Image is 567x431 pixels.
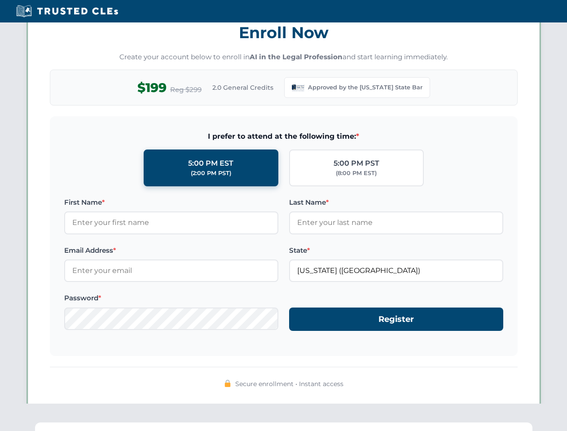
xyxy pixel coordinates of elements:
[289,245,503,256] label: State
[334,158,379,169] div: 5:00 PM PST
[308,83,422,92] span: Approved by the [US_STATE] State Bar
[188,158,233,169] div: 5:00 PM EST
[289,308,503,331] button: Register
[292,81,304,94] img: Louisiana State Bar
[137,78,167,98] span: $199
[224,380,231,387] img: 🔒
[191,169,231,178] div: (2:00 PM PST)
[64,131,503,142] span: I prefer to attend at the following time:
[64,245,278,256] label: Email Address
[50,18,518,47] h3: Enroll Now
[64,197,278,208] label: First Name
[289,211,503,234] input: Enter your last name
[64,211,278,234] input: Enter your first name
[336,169,377,178] div: (8:00 PM EST)
[250,53,343,61] strong: AI in the Legal Profession
[235,379,343,389] span: Secure enrollment • Instant access
[212,83,273,92] span: 2.0 General Credits
[170,84,202,95] span: Reg $299
[64,293,278,303] label: Password
[64,259,278,282] input: Enter your email
[50,52,518,62] p: Create your account below to enroll in and start learning immediately.
[13,4,121,18] img: Trusted CLEs
[289,197,503,208] label: Last Name
[289,259,503,282] input: Louisiana (LA)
